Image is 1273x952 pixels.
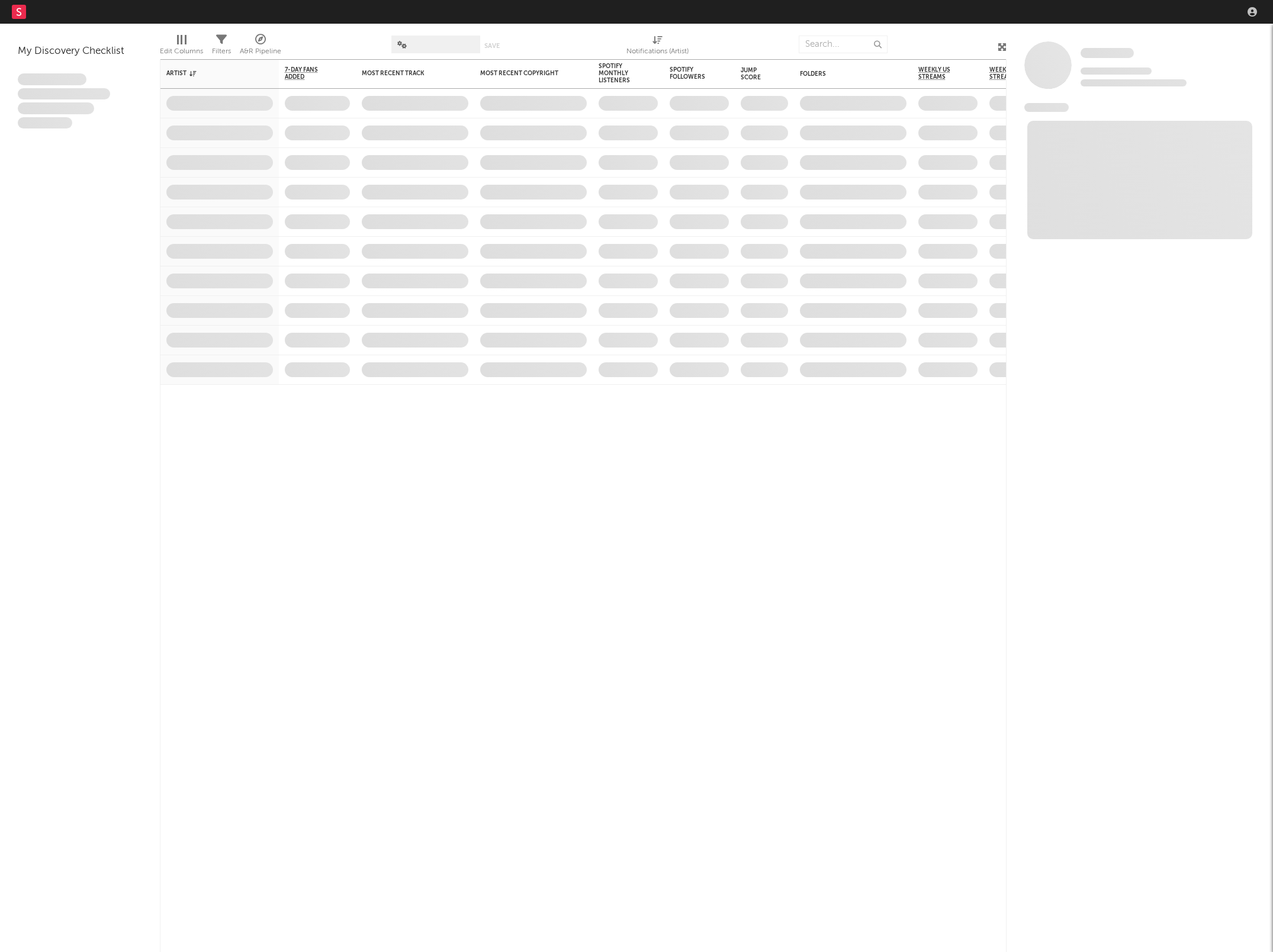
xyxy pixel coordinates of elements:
span: 0 fans last week [1081,79,1187,86]
button: Save [484,43,500,49]
div: My Discovery Checklist [18,44,142,59]
div: Spotify Monthly Listeners [599,63,640,84]
span: Praesent ac interdum [18,102,94,114]
span: News Feed [1024,103,1069,112]
div: Artist [166,70,255,77]
span: 7-Day Fans Added [285,66,332,81]
div: Spotify Followers [670,66,711,81]
div: A&R Pipeline [240,30,281,64]
span: Integer aliquet in purus et [18,88,110,100]
div: Edit Columns [160,44,203,59]
div: Most Recent Track [362,70,451,77]
div: Filters [212,44,231,59]
div: Notifications (Artist) [626,44,689,59]
div: Filters [212,30,231,64]
span: Lorem ipsum dolor [18,73,86,85]
div: Folders [800,70,889,78]
div: Jump Score [741,67,770,81]
input: Search... [799,36,888,53]
span: Weekly UK Streams [989,66,1034,81]
span: Some Artist [1081,48,1134,58]
span: Tracking Since: [DATE] [1081,67,1152,75]
a: Some Artist [1081,47,1134,59]
span: Aliquam viverra [18,117,72,129]
div: Notifications (Artist) [626,30,689,64]
span: Weekly US Streams [918,66,960,81]
div: Edit Columns [160,30,203,64]
div: Most Recent Copyright [480,70,569,77]
div: A&R Pipeline [240,44,281,59]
